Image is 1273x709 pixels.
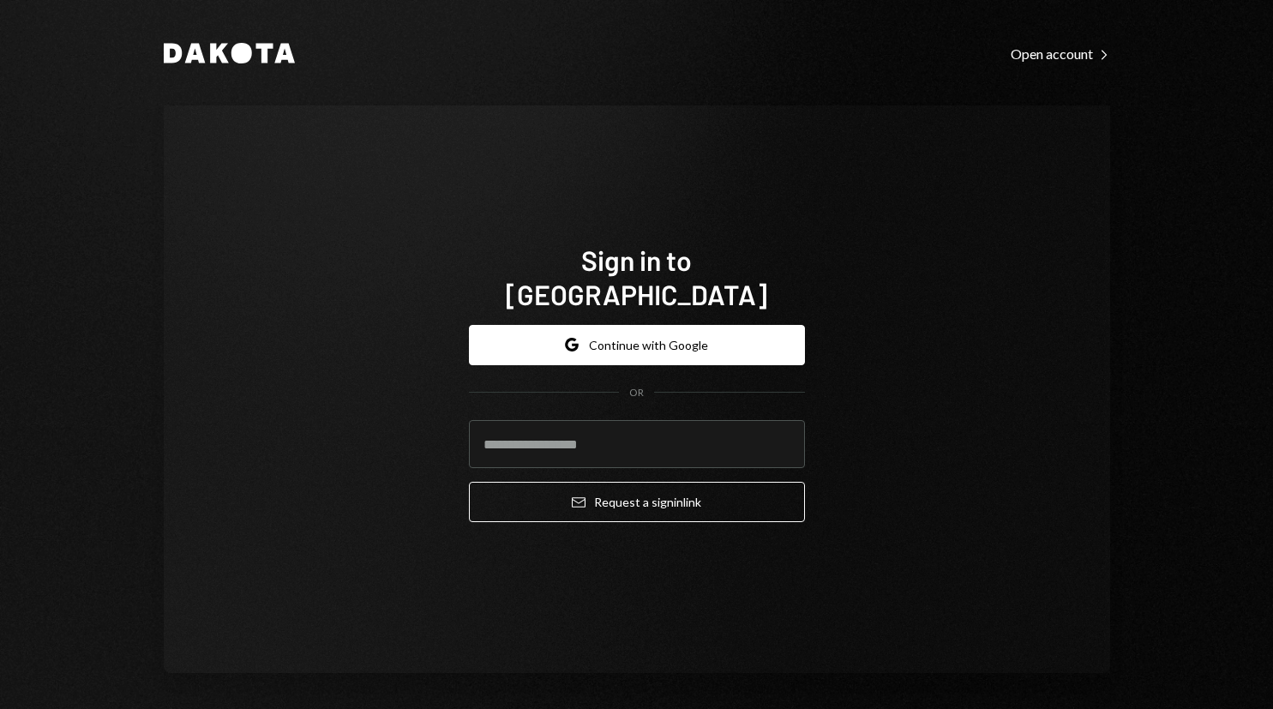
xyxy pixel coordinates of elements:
[469,243,805,311] h1: Sign in to [GEOGRAPHIC_DATA]
[1011,45,1110,63] div: Open account
[629,386,644,400] div: OR
[1011,44,1110,63] a: Open account
[469,325,805,365] button: Continue with Google
[469,482,805,522] button: Request a signinlink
